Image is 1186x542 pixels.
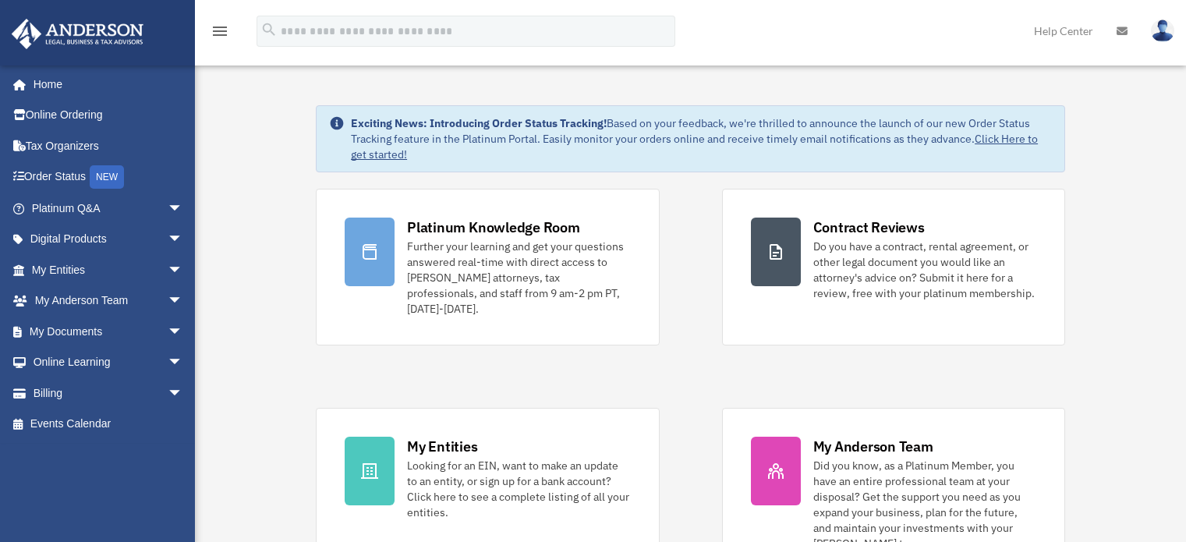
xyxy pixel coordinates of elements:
a: Digital Productsarrow_drop_down [11,224,207,255]
span: arrow_drop_down [168,193,199,225]
a: Online Learningarrow_drop_down [11,347,207,378]
a: My Documentsarrow_drop_down [11,316,207,347]
img: User Pic [1151,19,1174,42]
div: Looking for an EIN, want to make an update to an entity, or sign up for a bank account? Click her... [407,458,630,520]
a: Contract Reviews Do you have a contract, rental agreement, or other legal document you would like... [722,189,1065,345]
div: Platinum Knowledge Room [407,218,580,237]
strong: Exciting News: Introducing Order Status Tracking! [351,116,607,130]
span: arrow_drop_down [168,377,199,409]
div: Based on your feedback, we're thrilled to announce the launch of our new Order Status Tracking fe... [351,115,1052,162]
span: arrow_drop_down [168,316,199,348]
a: My Entitiesarrow_drop_down [11,254,207,285]
div: Do you have a contract, rental agreement, or other legal document you would like an attorney's ad... [813,239,1036,301]
div: My Anderson Team [813,437,933,456]
a: Billingarrow_drop_down [11,377,207,409]
a: Events Calendar [11,409,207,440]
i: search [260,21,278,38]
span: arrow_drop_down [168,347,199,379]
div: My Entities [407,437,477,456]
div: Contract Reviews [813,218,925,237]
a: Tax Organizers [11,130,207,161]
i: menu [211,22,229,41]
div: Further your learning and get your questions answered real-time with direct access to [PERSON_NAM... [407,239,630,317]
a: Order StatusNEW [11,161,207,193]
a: Platinum Q&Aarrow_drop_down [11,193,207,224]
a: Home [11,69,199,100]
span: arrow_drop_down [168,254,199,286]
img: Anderson Advisors Platinum Portal [7,19,148,49]
span: arrow_drop_down [168,285,199,317]
a: menu [211,27,229,41]
span: arrow_drop_down [168,224,199,256]
a: Click Here to get started! [351,132,1038,161]
a: My Anderson Teamarrow_drop_down [11,285,207,317]
div: NEW [90,165,124,189]
a: Platinum Knowledge Room Further your learning and get your questions answered real-time with dire... [316,189,659,345]
a: Online Ordering [11,100,207,131]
